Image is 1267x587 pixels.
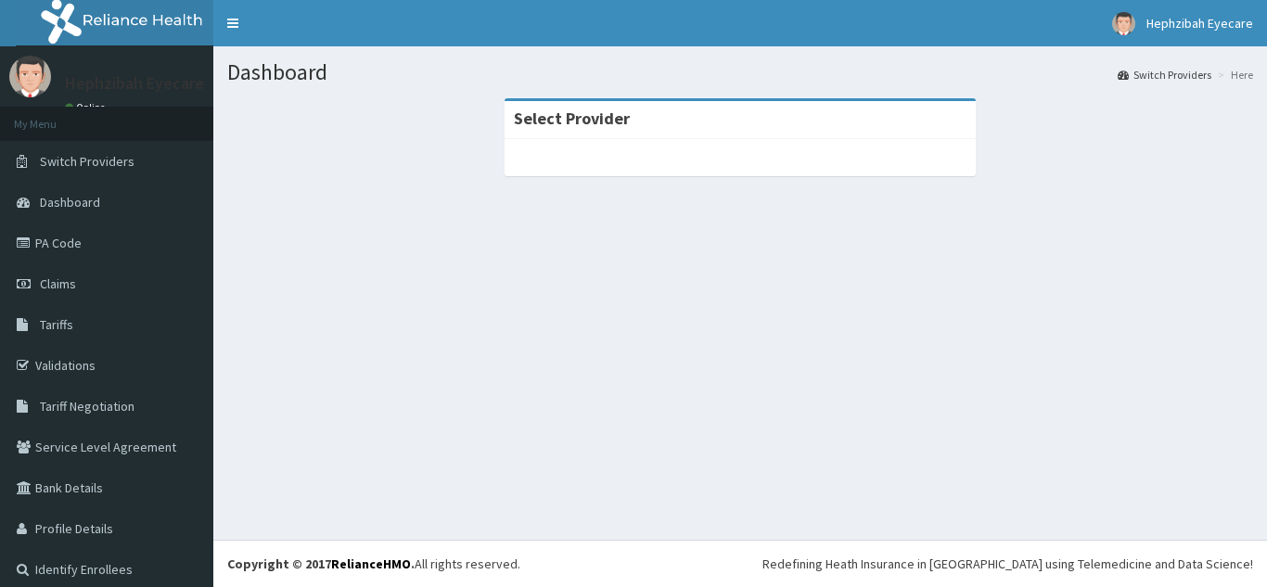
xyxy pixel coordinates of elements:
span: Dashboard [40,194,100,211]
a: RelianceHMO [331,555,411,572]
p: Hephzibah Eyecare [65,75,204,92]
li: Here [1213,67,1253,83]
span: Claims [40,275,76,292]
strong: Copyright © 2017 . [227,555,415,572]
strong: Select Provider [514,108,630,129]
img: User Image [1112,12,1135,35]
span: Switch Providers [40,153,134,170]
div: Redefining Heath Insurance in [GEOGRAPHIC_DATA] using Telemedicine and Data Science! [762,555,1253,573]
span: Tariffs [40,316,73,333]
a: Switch Providers [1118,67,1211,83]
footer: All rights reserved. [213,540,1267,587]
span: Hephzibah Eyecare [1146,15,1253,32]
img: User Image [9,56,51,97]
a: Online [65,101,109,114]
span: Tariff Negotiation [40,398,134,415]
h1: Dashboard [227,60,1253,84]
